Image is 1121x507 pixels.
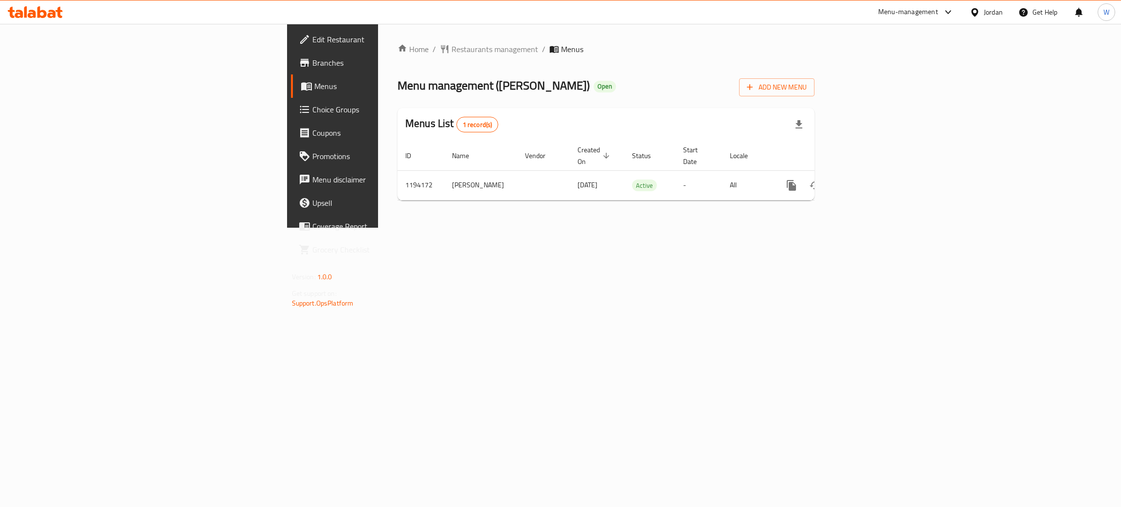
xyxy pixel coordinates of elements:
span: 1 record(s) [457,120,498,129]
span: Add New Menu [747,81,807,93]
span: Vendor [525,150,558,162]
th: Actions [772,141,881,171]
li: / [542,43,545,55]
span: ID [405,150,424,162]
a: Promotions [291,145,474,168]
span: Start Date [683,144,710,167]
a: Grocery Checklist [291,238,474,261]
a: Choice Groups [291,98,474,121]
div: Total records count [456,117,499,132]
span: Restaurants management [452,43,538,55]
span: Open [594,82,616,91]
span: Menu disclaimer [312,174,467,185]
span: Grocery Checklist [312,244,467,255]
button: Add New Menu [739,78,814,96]
span: Menus [561,43,583,55]
span: Upsell [312,197,467,209]
a: Edit Restaurant [291,28,474,51]
a: Branches [291,51,474,74]
td: - [675,170,722,200]
a: Restaurants management [440,43,538,55]
span: Coupons [312,127,467,139]
span: Active [632,180,657,191]
a: Upsell [291,191,474,215]
nav: breadcrumb [398,43,814,55]
div: Export file [787,113,811,136]
span: Branches [312,57,467,69]
table: enhanced table [398,141,881,200]
a: Coupons [291,121,474,145]
span: Menus [314,80,467,92]
td: [PERSON_NAME] [444,170,517,200]
span: Choice Groups [312,104,467,115]
a: Menus [291,74,474,98]
span: Get support on: [292,287,337,300]
button: Change Status [803,174,827,197]
span: Created On [578,144,613,167]
span: W [1103,7,1109,18]
span: Coverage Report [312,220,467,232]
a: Coverage Report [291,215,474,238]
button: more [780,174,803,197]
div: Open [594,81,616,92]
span: Menu management ( [PERSON_NAME] ) [398,74,590,96]
span: Version: [292,271,316,283]
a: Menu disclaimer [291,168,474,191]
span: Locale [730,150,760,162]
span: 1.0.0 [317,271,332,283]
div: Jordan [984,7,1003,18]
span: Edit Restaurant [312,34,467,45]
span: Promotions [312,150,467,162]
span: Status [632,150,664,162]
h2: Menus List [405,116,498,132]
a: Support.OpsPlatform [292,297,354,309]
td: All [722,170,772,200]
div: Menu-management [878,6,938,18]
span: [DATE] [578,179,597,191]
span: Name [452,150,482,162]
